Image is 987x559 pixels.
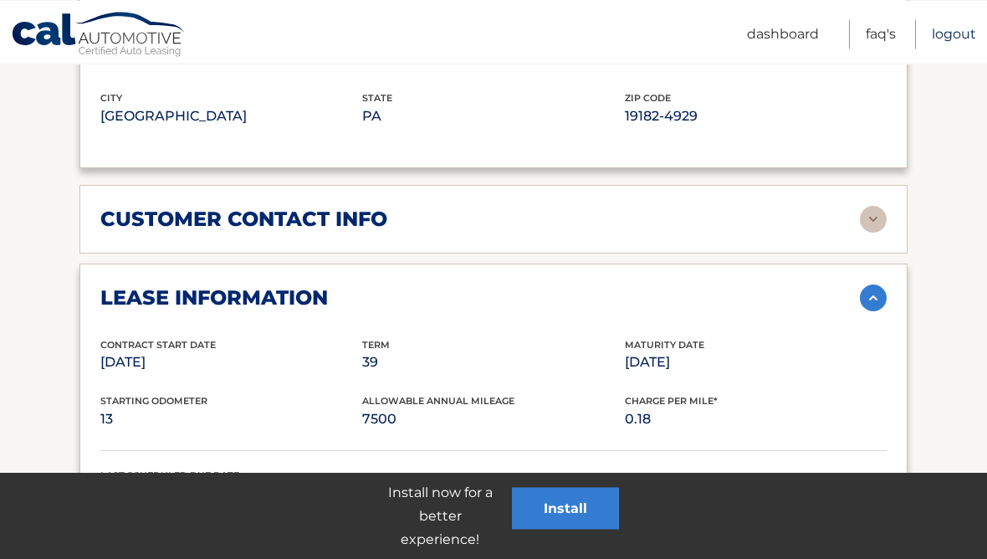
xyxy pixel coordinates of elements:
p: 19182-4929 [625,105,887,128]
span: Maturity Date [625,339,704,351]
p: PA [362,105,624,128]
button: Install [512,487,619,529]
span: state [362,92,392,104]
span: Charge Per Mile* [625,395,718,407]
p: 7500 [362,408,624,431]
h2: lease information [100,285,328,310]
p: 13 [100,408,362,431]
img: accordion-rest.svg [860,206,887,233]
a: FAQ's [866,19,896,49]
span: Starting Odometer [100,395,207,407]
span: Last Scheduled Due Date [100,469,239,481]
p: [GEOGRAPHIC_DATA] [100,105,362,128]
span: zip code [625,92,671,104]
span: Contract Start Date [100,339,216,351]
p: Install now for a better experience! [368,480,512,551]
a: Cal Automotive [11,11,187,59]
p: 39 [362,351,624,374]
a: Logout [932,19,976,49]
span: Term [362,339,390,351]
h2: customer contact info [100,207,387,232]
span: Allowable Annual Mileage [362,395,514,407]
img: accordion-active.svg [860,285,887,311]
p: [DATE] [625,351,887,374]
p: [DATE] [100,351,362,374]
a: Dashboard [747,19,819,49]
p: 0.18 [625,408,887,431]
span: city [100,92,122,104]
